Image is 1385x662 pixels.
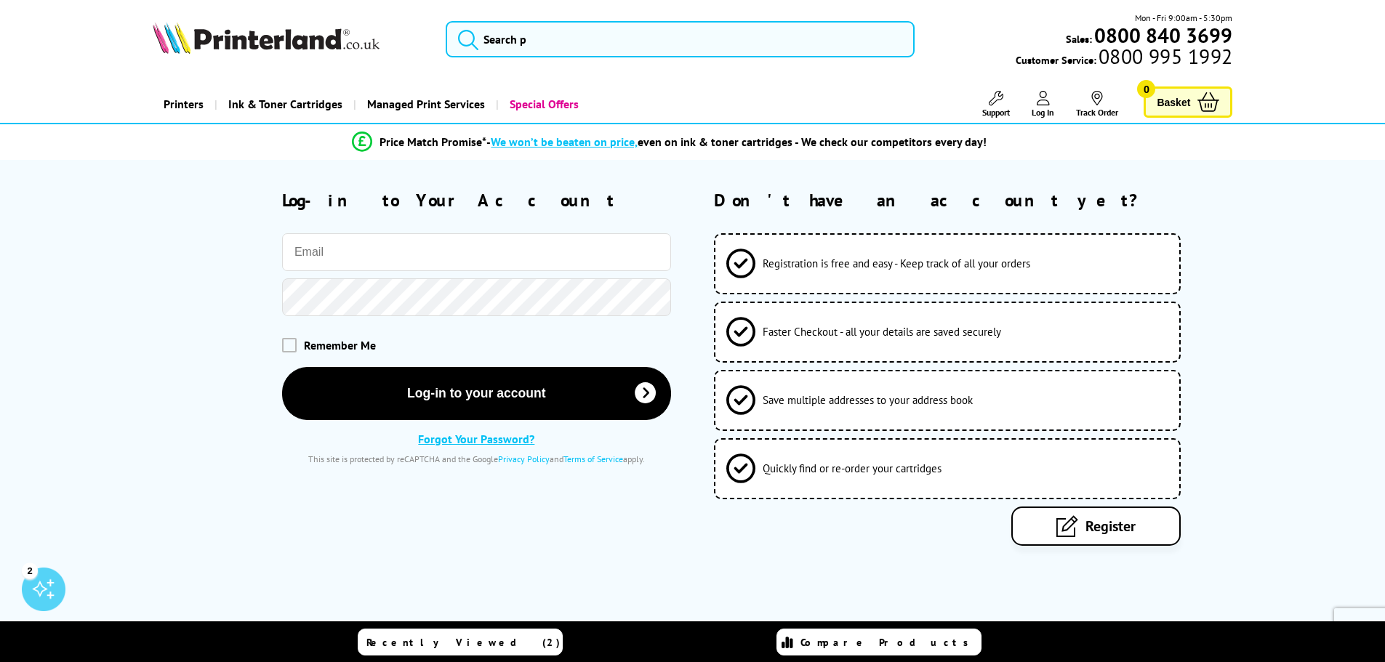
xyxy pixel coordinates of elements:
div: This site is protected by reCAPTCHA and the Google and apply. [282,453,671,464]
span: Mon - Fri 9:00am - 5:30pm [1135,11,1232,25]
h2: Log-in to Your Account [282,189,671,211]
div: - even on ink & toner cartridges - We check our competitors every day! [486,134,987,149]
span: Sales: [1066,32,1092,46]
span: Register [1085,517,1136,536]
span: Quickly find or re-order your cartridges [763,461,942,475]
span: Recently Viewed (2) [366,636,561,649]
a: Privacy Policy [498,453,550,464]
div: 2 [22,562,38,578]
span: Ink & Toner Cartridges [228,86,342,123]
span: 0 [1137,80,1155,98]
span: Support [982,107,1010,118]
a: Ink & Toner Cartridges [214,86,353,123]
span: 0800 995 1992 [1096,49,1232,63]
span: We won’t be beaten on price, [491,134,638,149]
a: Compare Products [776,629,981,655]
a: Managed Print Services [353,86,496,123]
span: Faster Checkout - all your details are saved securely [763,325,1001,339]
button: Log-in to your account [282,367,671,420]
img: Printerland Logo [153,22,380,54]
span: Basket [1157,92,1190,112]
a: Basket 0 [1144,86,1232,118]
a: Printerland Logo [153,22,428,57]
a: Special Offers [496,86,590,123]
span: Registration is free and easy - Keep track of all your orders [763,257,1030,270]
a: Printers [153,86,214,123]
span: Save multiple addresses to your address book [763,393,973,407]
a: 0800 840 3699 [1092,28,1232,42]
a: Forgot Your Password? [418,432,534,446]
a: Support [982,91,1010,118]
span: Remember Me [304,338,376,352]
h2: Don't have an account yet? [714,189,1232,211]
a: Track Order [1076,91,1118,118]
a: Log In [1032,91,1054,118]
b: 0800 840 3699 [1094,22,1232,49]
input: Search p [446,21,915,57]
a: Recently Viewed (2) [358,629,563,655]
span: Customer Service: [1016,49,1232,67]
a: Register [1011,506,1181,546]
input: Email [282,233,671,271]
span: Price Match Promise* [380,134,486,149]
li: modal_Promise [119,129,1221,155]
span: Compare Products [800,636,976,649]
a: Terms of Service [563,453,623,464]
span: Log In [1032,107,1054,118]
